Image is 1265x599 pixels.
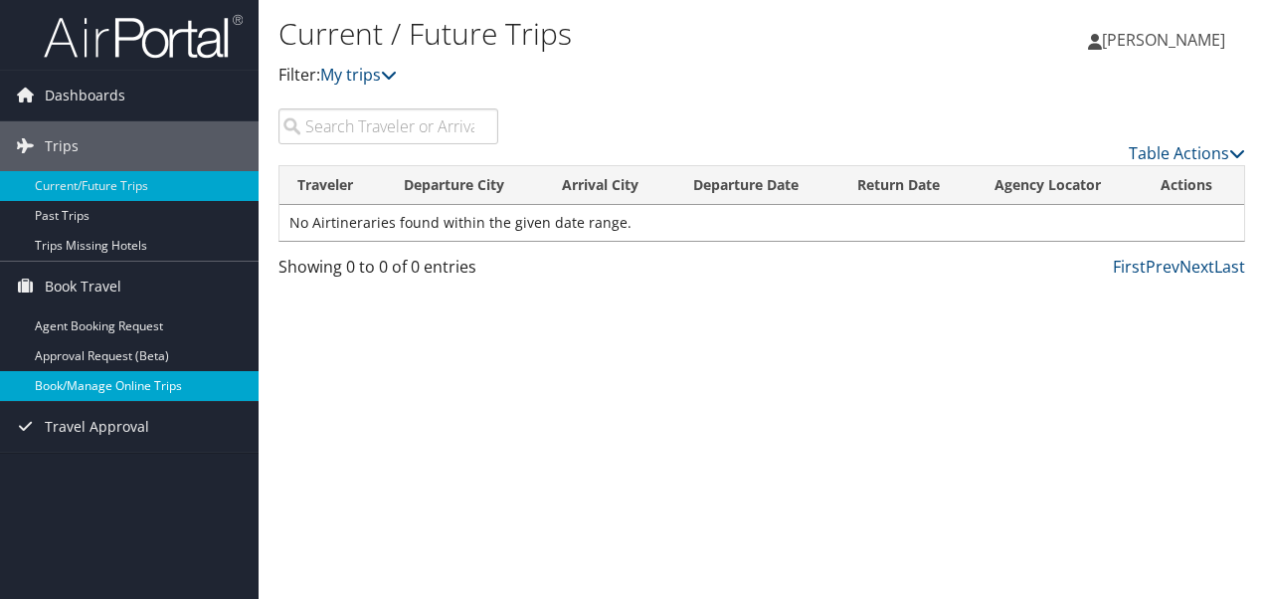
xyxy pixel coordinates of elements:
[544,166,674,205] th: Arrival City: activate to sort column ascending
[386,166,544,205] th: Departure City: activate to sort column ascending
[1129,142,1245,164] a: Table Actions
[1102,29,1225,51] span: [PERSON_NAME]
[1143,166,1244,205] th: Actions
[278,255,498,289] div: Showing 0 to 0 of 0 entries
[977,166,1142,205] th: Agency Locator: activate to sort column ascending
[1146,256,1179,278] a: Prev
[1179,256,1214,278] a: Next
[45,262,121,311] span: Book Travel
[1088,10,1245,70] a: [PERSON_NAME]
[278,13,923,55] h1: Current / Future Trips
[1113,256,1146,278] a: First
[45,71,125,120] span: Dashboards
[320,64,397,86] a: My trips
[278,108,498,144] input: Search Traveler or Arrival City
[279,166,386,205] th: Traveler: activate to sort column ascending
[675,166,839,205] th: Departure Date: activate to sort column descending
[44,13,243,60] img: airportal-logo.png
[279,205,1244,241] td: No Airtineraries found within the given date range.
[1214,256,1245,278] a: Last
[45,121,79,171] span: Trips
[45,402,149,452] span: Travel Approval
[278,63,923,89] p: Filter:
[839,166,977,205] th: Return Date: activate to sort column ascending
